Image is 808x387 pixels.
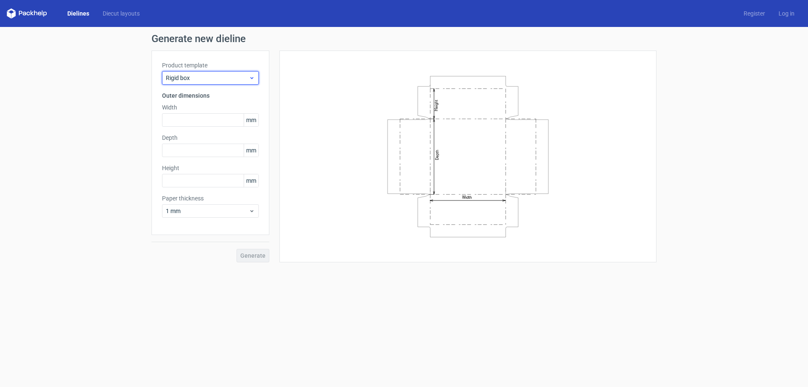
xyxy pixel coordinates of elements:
a: Dielines [61,9,96,18]
a: Register [737,9,772,18]
span: Rigid box [166,74,249,82]
h1: Generate new dieline [151,34,656,44]
a: Log in [772,9,801,18]
span: mm [244,114,258,126]
label: Width [162,103,259,112]
label: Height [162,164,259,172]
span: 1 mm [166,207,249,215]
label: Depth [162,133,259,142]
span: mm [244,144,258,157]
h3: Outer dimensions [162,91,259,100]
span: mm [244,174,258,187]
text: Depth [435,149,439,160]
label: Product template [162,61,259,69]
a: Diecut layouts [96,9,146,18]
label: Paper thickness [162,194,259,203]
text: Height [434,99,439,111]
text: Width [462,195,472,200]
